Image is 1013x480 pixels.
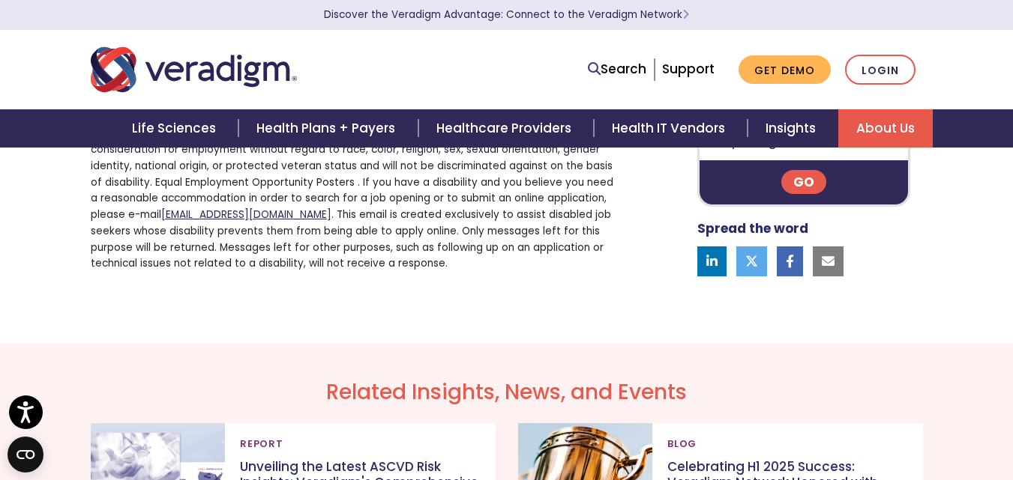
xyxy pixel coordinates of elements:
[91,45,297,94] img: Veradigm logo
[739,55,831,85] a: Get Demo
[838,109,933,148] a: About Us
[594,109,748,148] a: Health IT Vendors
[588,59,646,79] a: Search
[418,109,594,148] a: Healthcare Providers
[238,109,418,148] a: Health Plans + Payers
[748,109,838,148] a: Insights
[662,60,715,78] a: Support
[240,432,283,456] span: Report
[667,432,697,456] span: Blog
[845,55,916,85] a: Login
[114,109,238,148] a: Life Sciences
[781,171,826,195] a: Go
[324,7,689,22] a: Discover the Veradigm Advantage: Connect to the Veradigm NetworkLearn More
[7,437,43,473] button: Open CMP widget
[91,125,613,272] p: Veradigm is an Affirmative Action and Equal Opportunity Employer. All qualified applicants will r...
[697,220,808,238] strong: Spread the word
[682,7,689,22] span: Learn More
[91,380,923,405] h2: Related Insights, News, and Events
[161,207,331,222] a: [EMAIL_ADDRESS][DOMAIN_NAME]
